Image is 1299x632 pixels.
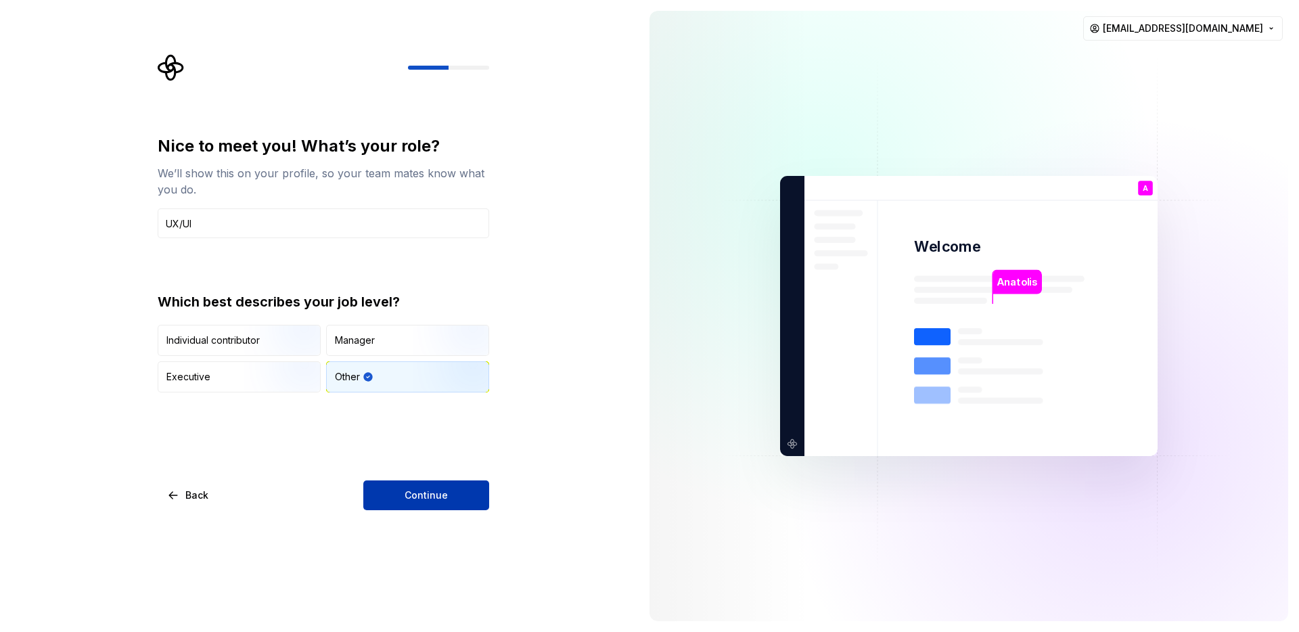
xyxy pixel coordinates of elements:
div: Manager [335,334,375,347]
div: Executive [166,370,210,384]
div: Nice to meet you! What’s your role? [158,135,489,157]
div: Which best describes your job level? [158,292,489,311]
div: Other [335,370,360,384]
div: We’ll show this on your profile, so your team mates know what you do. [158,165,489,198]
button: [EMAIL_ADDRESS][DOMAIN_NAME] [1083,16,1283,41]
button: Continue [363,480,489,510]
input: Job title [158,208,489,238]
span: Back [185,489,208,502]
div: Individual contributor [166,334,260,347]
p: A [1143,185,1148,192]
span: [EMAIL_ADDRESS][DOMAIN_NAME] [1103,22,1263,35]
p: Welcome [914,237,980,256]
span: Continue [405,489,448,502]
svg: Supernova Logo [158,54,185,81]
p: Anatolis [997,275,1036,290]
button: Back [158,480,220,510]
